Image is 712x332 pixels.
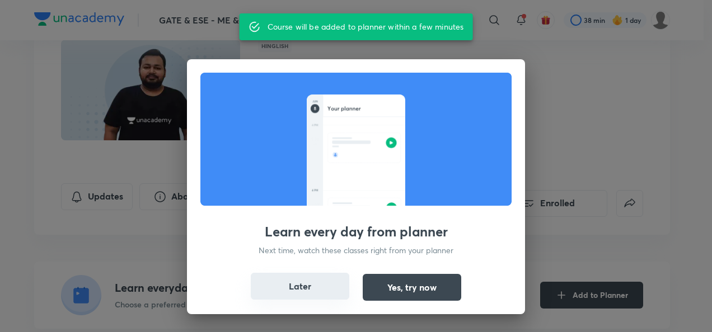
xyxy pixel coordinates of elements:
g: 8 [314,107,316,111]
g: PM [313,144,317,145]
g: 4 PM [312,124,318,126]
p: Next time, watch these classes right from your planner [259,244,453,256]
button: Yes, try now [363,274,461,301]
button: Later [251,273,349,300]
g: 5:00 [312,203,320,206]
h3: Learn every day from planner [265,224,448,240]
div: Course will be added to planner within a few minutes [268,17,464,37]
g: 4 PM [312,189,318,191]
g: Your planner [327,107,360,112]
